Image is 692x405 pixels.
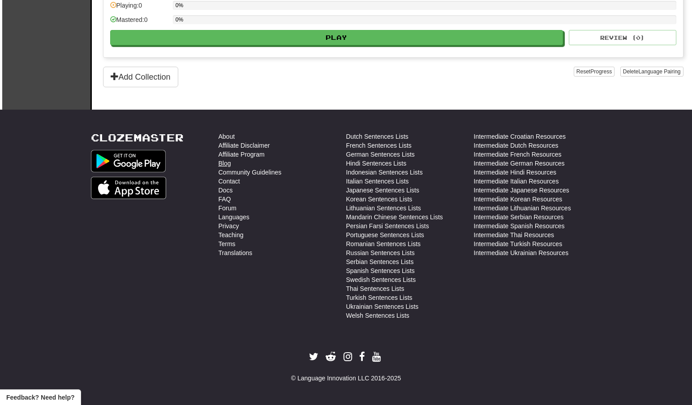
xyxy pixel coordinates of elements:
a: Mandarin Chinese Sentences Lists [346,213,443,222]
a: Languages [219,213,249,222]
a: Hindi Sentences Lists [346,159,407,168]
a: Translations [219,248,253,257]
a: Lithuanian Sentences Lists [346,204,421,213]
div: Playing: 0 [110,1,168,16]
a: Italian Sentences Lists [346,177,409,186]
a: French Sentences Lists [346,141,412,150]
button: ResetProgress [574,67,615,77]
button: Add Collection [103,67,178,87]
a: Forum [219,204,236,213]
a: Intermediate Croatian Resources [474,132,566,141]
a: Intermediate Lithuanian Resources [474,204,571,213]
a: Contact [219,177,240,186]
a: Clozemaster [91,132,184,143]
a: Indonesian Sentences Lists [346,168,423,177]
a: Teaching [219,230,244,239]
a: Intermediate Ukrainian Resources [474,248,569,257]
a: Affiliate Program [219,150,265,159]
a: Blog [219,159,231,168]
a: Japanese Sentences Lists [346,186,419,195]
a: Intermediate Serbian Resources [474,213,564,222]
a: Turkish Sentences Lists [346,293,413,302]
a: Intermediate Thai Resources [474,230,554,239]
a: Intermediate Dutch Resources [474,141,559,150]
a: Intermediate Hindi Resources [474,168,556,177]
a: Serbian Sentences Lists [346,257,414,266]
img: Get it on Google Play [91,150,166,172]
div: Mastered: 0 [110,15,168,30]
a: Russian Sentences Lists [346,248,415,257]
a: Romanian Sentences Lists [346,239,421,248]
a: Intermediate Korean Resources [474,195,563,204]
button: DeleteLanguage Pairing [620,67,683,77]
a: Intermediate Turkish Resources [474,239,563,248]
button: Review (0) [569,30,676,45]
span: Progress [590,68,612,75]
a: Swedish Sentences Lists [346,275,416,284]
a: Korean Sentences Lists [346,195,413,204]
a: Intermediate French Resources [474,150,562,159]
a: Dutch Sentences Lists [346,132,408,141]
a: Privacy [219,222,239,230]
a: Docs [219,186,233,195]
span: Language Pairing [638,68,680,75]
button: Play [110,30,563,45]
img: Get it on App Store [91,177,167,199]
a: Persian Farsi Sentences Lists [346,222,429,230]
a: German Sentences Lists [346,150,415,159]
a: Intermediate Japanese Resources [474,186,569,195]
a: Ukrainian Sentences Lists [346,302,419,311]
a: Terms [219,239,236,248]
span: Open feedback widget [6,393,74,402]
a: Intermediate Italian Resources [474,177,559,186]
a: About [219,132,235,141]
a: Portuguese Sentences Lists [346,230,424,239]
a: Affiliate Disclaimer [219,141,270,150]
a: Intermediate German Resources [474,159,565,168]
a: Welsh Sentences Lists [346,311,409,320]
a: Community Guidelines [219,168,282,177]
a: Spanish Sentences Lists [346,266,415,275]
a: Intermediate Spanish Resources [474,222,565,230]
a: Thai Sentences Lists [346,284,404,293]
a: FAQ [219,195,231,204]
div: © Language Innovation LLC 2016-2025 [91,374,602,383]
